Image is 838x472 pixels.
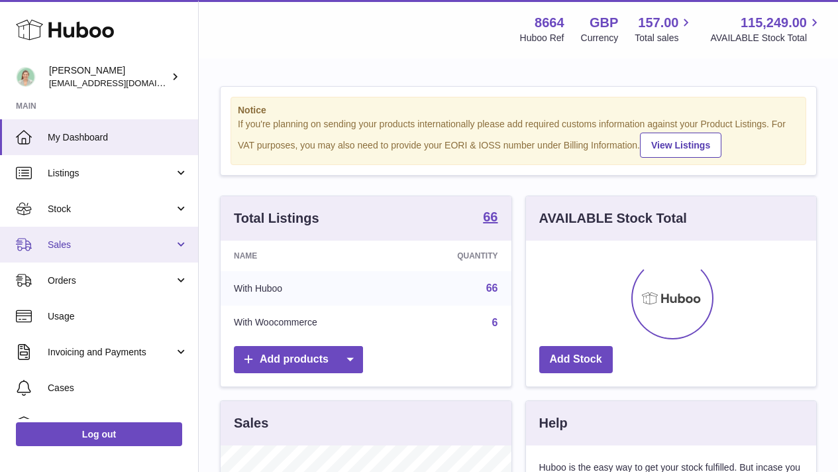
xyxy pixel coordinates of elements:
[238,104,799,117] strong: Notice
[48,418,188,430] span: Channels
[48,239,174,251] span: Sales
[234,209,319,227] h3: Total Listings
[221,306,401,340] td: With Woocommerce
[48,203,174,215] span: Stock
[221,241,401,271] th: Name
[741,14,807,32] span: 115,249.00
[16,67,36,87] img: hello@thefacialcuppingexpert.com
[48,346,174,359] span: Invoicing and Payments
[48,274,174,287] span: Orders
[539,209,687,227] h3: AVAILABLE Stock Total
[483,210,498,226] a: 66
[16,422,182,446] a: Log out
[590,14,618,32] strong: GBP
[49,78,195,88] span: [EMAIL_ADDRESS][DOMAIN_NAME]
[48,131,188,144] span: My Dashboard
[234,414,268,432] h3: Sales
[581,32,619,44] div: Currency
[710,14,822,44] a: 115,249.00 AVAILABLE Stock Total
[48,167,174,180] span: Listings
[535,14,564,32] strong: 8664
[635,32,694,44] span: Total sales
[492,317,498,328] a: 6
[640,133,721,158] a: View Listings
[234,346,363,373] a: Add products
[238,118,799,158] div: If you're planning on sending your products internationally please add required customs informati...
[486,282,498,294] a: 66
[520,32,564,44] div: Huboo Ref
[638,14,678,32] span: 157.00
[221,271,401,306] td: With Huboo
[48,382,188,394] span: Cases
[483,210,498,223] strong: 66
[539,346,613,373] a: Add Stock
[49,64,168,89] div: [PERSON_NAME]
[635,14,694,44] a: 157.00 Total sales
[710,32,822,44] span: AVAILABLE Stock Total
[539,414,568,432] h3: Help
[401,241,511,271] th: Quantity
[48,310,188,323] span: Usage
